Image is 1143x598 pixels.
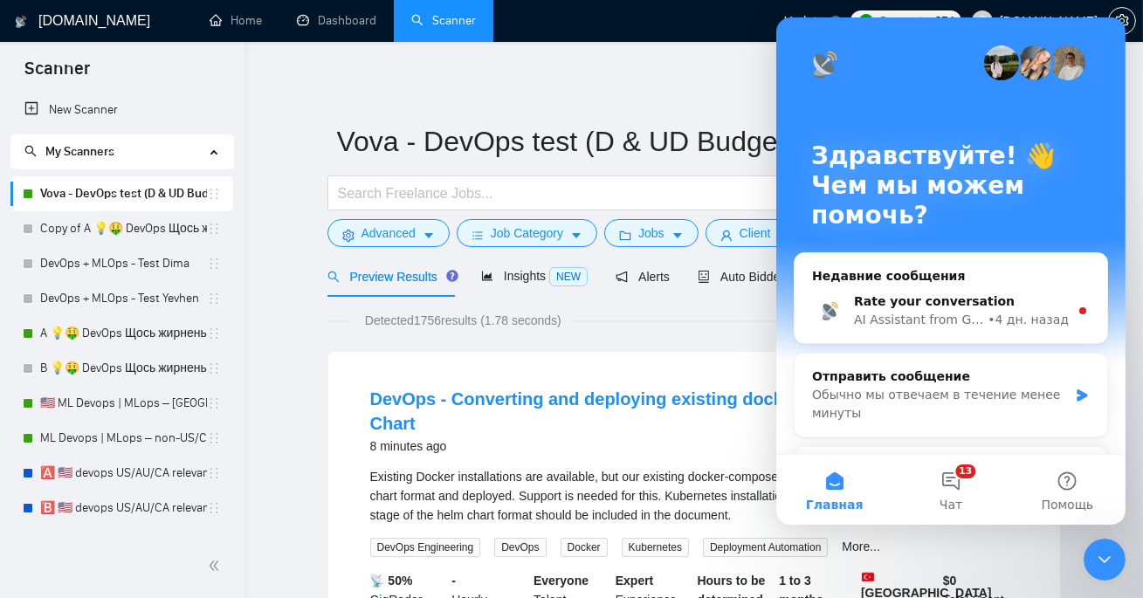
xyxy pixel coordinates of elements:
[481,270,493,282] span: area-chart
[207,396,221,410] span: holder
[10,526,233,560] li: 🅰️ DevOps non-US/AU/CA - process
[370,574,413,588] b: 📡 50%
[207,466,221,480] span: holder
[481,269,588,283] span: Insights
[40,351,207,386] a: B 💡🤑 DevOps Щось жирненьке -
[370,538,481,557] span: DevOps Engineering
[24,145,37,157] span: search
[370,436,1018,457] div: 8 minutes ago
[10,93,233,127] li: New Scanner
[411,13,476,28] a: searchScanner
[457,219,597,247] button: barsJob Categorycaret-down
[534,574,589,588] b: Everyone
[10,56,104,93] span: Scanner
[451,574,456,588] b: -
[24,93,219,127] a: New Scanner
[327,219,450,247] button: settingAdvancedcaret-down
[671,229,684,242] span: caret-down
[370,467,1018,525] div: Existing Docker installations are available, but our existing docker-compose.yml file needs to be...
[703,538,828,557] span: Deployment Automation
[878,11,931,31] span: Connects:
[706,219,805,247] button: userClientcaret-down
[604,219,699,247] button: folderJobscaret-down
[561,538,608,557] span: Docker
[549,267,588,286] span: NEW
[10,491,233,526] li: 🅱️ 🇺🇸 devops US/AU/CA relevant exp
[616,270,670,284] span: Alerts
[40,491,207,526] a: 🅱️ 🇺🇸 devops US/AU/CA relevant exp
[353,311,574,330] span: Detected 1756 results (1.78 seconds)
[943,574,957,588] b: $ 0
[208,557,225,574] span: double-left
[24,144,114,159] span: My Scanners
[207,431,221,445] span: holder
[40,421,207,456] a: ML Devops | MLops – non-US/CA/AU - test: bid in range 90%
[616,574,654,588] b: Expert
[337,120,1025,163] input: Scanner name...
[622,538,689,557] span: Kubernetes
[327,270,453,284] span: Preview Results
[10,316,233,351] li: A 💡🤑 DevOps Щось жирненьке -
[342,229,355,242] span: setting
[40,456,207,491] a: 🅰️ 🇺🇸 devops US/AU/CA relevant exp -
[207,257,221,271] span: holder
[40,176,207,211] a: Vova - DevOps test (D & UD Budget)
[10,456,233,491] li: 🅰️ 🇺🇸 devops US/AU/CA relevant exp -
[10,211,233,246] li: Copy of A 💡🤑 DevOps Щось жирненьке -
[207,292,221,306] span: holder
[494,538,546,557] span: DevOps
[740,223,771,243] span: Client
[210,13,262,28] a: homeHome
[619,229,631,242] span: folder
[1108,7,1136,35] button: setting
[10,386,233,421] li: 🇺🇸 ML Devops | MLops – US/CA/AU - test: bid in range 90%
[338,182,804,204] input: Search Freelance Jobs...
[10,281,233,316] li: DevOps + MLOps - Test Yevhen
[45,144,114,159] span: My Scanners
[570,229,582,242] span: caret-down
[297,13,376,28] a: dashboardDashboard
[842,540,880,553] a: More...
[1108,14,1136,28] a: setting
[472,229,484,242] span: bars
[40,316,207,351] a: A 💡🤑 DevOps Щось жирненьке -
[207,326,221,340] span: holder
[616,271,628,283] span: notification
[859,14,873,28] img: upwork-logo.png
[40,281,207,316] a: DevOps + MLOps - Test Yevhen
[207,361,221,375] span: holder
[10,351,233,386] li: B 💡🤑 DevOps Щось жирненьке -
[423,229,435,242] span: caret-down
[638,223,664,243] span: Jobs
[776,17,1126,525] iframe: Intercom live chat
[698,271,710,283] span: robot
[40,211,207,246] a: Copy of A 💡🤑 DevOps Щось жирненьке -
[10,421,233,456] li: ML Devops | MLops – non-US/CA/AU - test: bid in range 90%
[207,501,221,515] span: holder
[370,389,987,433] a: DevOps - Converting and deploying existing docker-compose.yml to Helm Chart
[15,8,27,36] img: logo
[40,246,207,281] a: DevOps + MLOps - Test Dima
[784,14,830,28] span: Updates
[935,11,954,31] span: 254
[444,268,460,284] div: Tooltip anchor
[1109,14,1135,28] span: setting
[327,271,340,283] span: search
